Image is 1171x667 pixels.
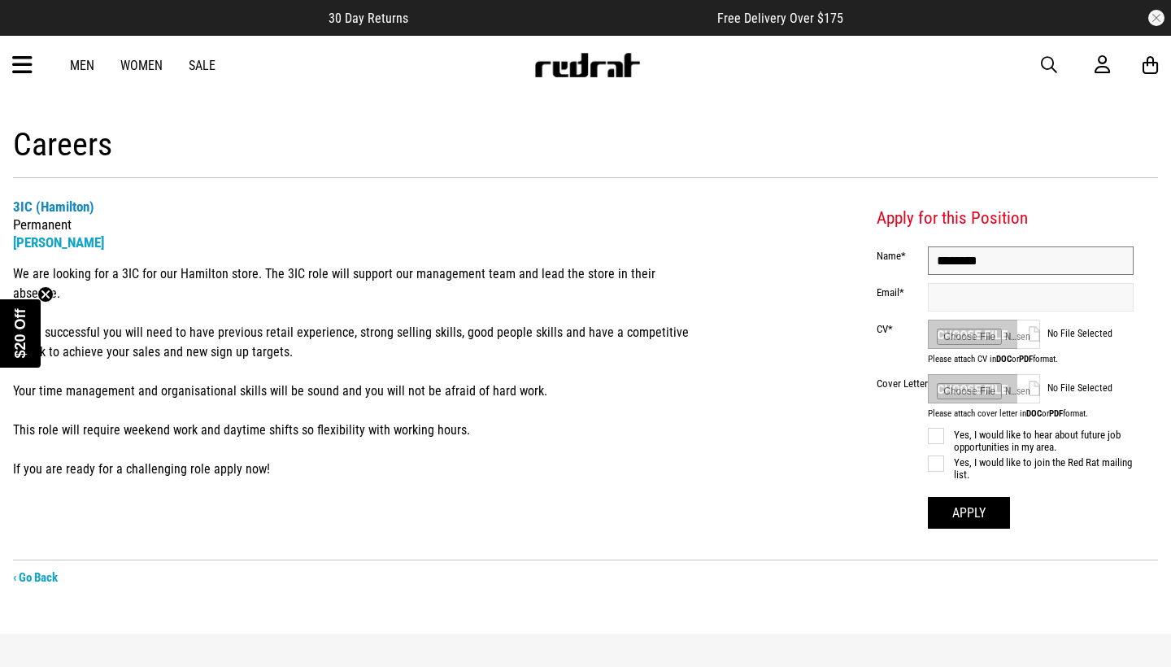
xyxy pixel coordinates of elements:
[12,308,28,358] span: $20 Off
[1047,328,1134,339] span: No File Selected
[70,58,94,73] a: Men
[877,250,928,262] label: Name*
[928,456,1134,481] label: Yes, I would like to join the Red Rat mailing list.
[1049,408,1063,419] strong: PDF
[13,198,700,251] h2: Permanent
[13,570,58,585] a: ‹ Go Back
[13,264,700,479] p: We are looking for a 3IC for our Hamilton store. The 3IC role will support our management team an...
[13,198,94,215] strong: 3IC (Hamilton)
[13,125,1158,178] h1: Careers
[877,377,928,390] label: Cover Letter
[37,286,54,303] button: Close teaser
[1047,382,1134,394] span: No File Selected
[533,53,641,77] img: Redrat logo
[877,286,928,299] label: Email*
[1026,408,1042,419] strong: DOC
[441,10,685,26] iframe: Customer reviews powered by Trustpilot
[928,408,1134,419] span: Please attach cover letter in or format.
[877,207,1134,230] h3: Apply for this Position
[13,7,62,55] button: Open LiveChat chat widget
[717,11,843,26] span: Free Delivery Over $175
[189,58,215,73] a: Sale
[928,354,1134,364] span: Please attach CV in or format.
[329,11,408,26] span: 30 Day Returns
[120,58,163,73] a: Women
[13,234,104,251] a: [PERSON_NAME]
[928,429,1134,453] label: Yes, I would like to hear about future job opportunities in my area.
[928,497,1010,529] button: Apply
[1019,354,1033,364] strong: PDF
[996,354,1012,364] strong: DOC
